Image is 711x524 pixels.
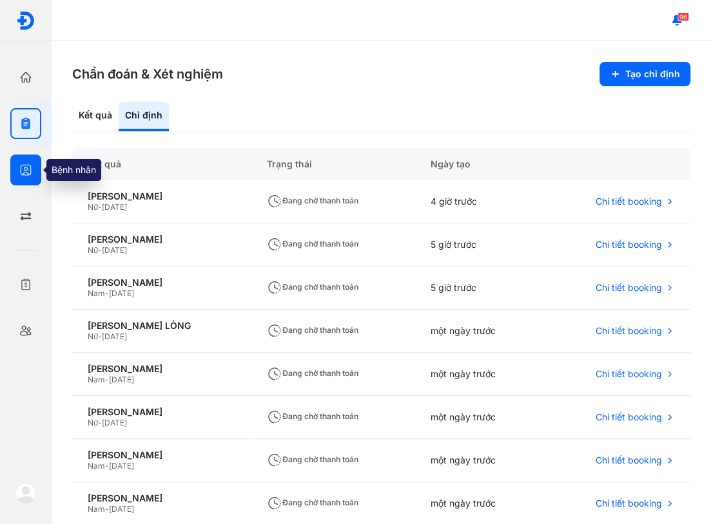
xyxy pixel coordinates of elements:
[102,202,127,212] span: [DATE]
[415,180,543,223] div: 4 giờ trước
[88,449,236,461] div: [PERSON_NAME]
[88,363,236,375] div: [PERSON_NAME]
[596,282,662,294] span: Chi tiết booking
[88,277,236,288] div: [PERSON_NAME]
[88,375,105,384] span: Nam
[88,245,98,255] span: Nữ
[98,245,102,255] span: -
[88,418,98,427] span: Nữ
[88,191,236,202] div: [PERSON_NAME]
[98,418,102,427] span: -
[596,498,662,509] span: Chi tiết booking
[88,461,105,471] span: Nam
[98,202,102,212] span: -
[596,196,662,207] span: Chi tiết booking
[109,504,134,514] span: [DATE]
[88,504,105,514] span: Nam
[109,375,134,384] span: [DATE]
[596,411,662,423] span: Chi tiết booking
[105,461,109,471] span: -
[72,65,223,83] h3: Chẩn đoán & Xét nghiệm
[415,267,543,310] div: 5 giờ trước
[415,223,543,267] div: 5 giờ trước
[88,492,236,504] div: [PERSON_NAME]
[415,396,543,439] div: một ngày trước
[267,282,358,292] span: Đang chờ thanh toán
[102,245,127,255] span: [DATE]
[596,325,662,337] span: Chi tiết booking
[88,288,105,298] span: Nam
[267,196,358,205] span: Đang chờ thanh toán
[415,353,543,396] div: một ngày trước
[596,368,662,380] span: Chi tiết booking
[98,332,102,341] span: -
[72,102,119,131] div: Kết quả
[105,375,109,384] span: -
[599,62,690,86] button: Tạo chỉ định
[15,483,36,503] img: logo
[105,504,109,514] span: -
[267,368,358,378] span: Đang chờ thanh toán
[267,239,358,248] span: Đang chờ thanh toán
[677,12,689,21] span: 96
[88,406,236,418] div: [PERSON_NAME]
[415,148,543,180] div: Ngày tạo
[102,332,127,341] span: [DATE]
[267,411,358,421] span: Đang chờ thanh toán
[88,332,98,341] span: Nữ
[119,102,169,131] div: Chỉ định
[415,310,543,353] div: một ngày trước
[105,288,109,298] span: -
[102,418,127,427] span: [DATE]
[415,439,543,482] div: một ngày trước
[596,239,662,250] span: Chi tiết booking
[88,234,236,245] div: [PERSON_NAME]
[251,148,415,180] div: Trạng thái
[88,320,236,332] div: [PERSON_NAME] LÒNG
[267,498,358,507] span: Đang chờ thanh toán
[267,454,358,464] span: Đang chờ thanh toán
[88,202,98,212] span: Nữ
[109,461,134,471] span: [DATE]
[596,454,662,466] span: Chi tiết booking
[267,325,358,335] span: Đang chờ thanh toán
[109,288,134,298] span: [DATE]
[72,148,251,180] div: Kết quả
[16,11,35,30] img: logo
